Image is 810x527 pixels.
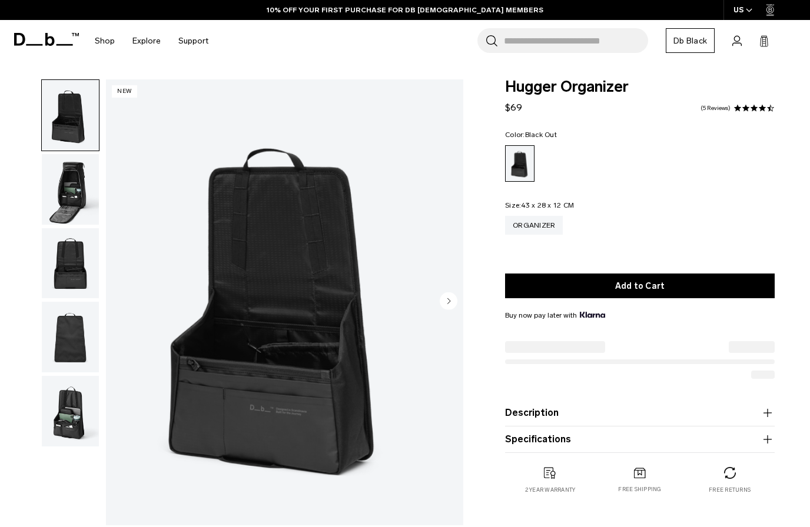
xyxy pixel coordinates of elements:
span: Hugger Organizer [505,79,775,95]
a: Black Out [505,145,535,182]
button: Add to Cart [505,273,775,298]
legend: Size: [505,202,574,209]
p: New [112,85,137,98]
legend: Color: [505,131,557,138]
span: Buy now pay later with [505,310,605,321]
button: Hugger Organizer Black Out [41,228,99,299]
img: Hugger Organizer Black Out [42,376,99,446]
button: Next slide [440,292,457,312]
img: Hugger Organizer Black Out [42,154,99,225]
img: Hugger Organizer Black Out [42,228,99,299]
a: 5 reviews [701,105,731,111]
img: Hugger Organizer Black Out [42,302,99,372]
p: 2 year warranty [525,486,576,494]
img: Hugger Organizer Black Out [42,80,99,151]
p: Free returns [709,486,751,494]
img: Hugger Organizer Black Out [106,79,463,525]
nav: Main Navigation [86,20,217,62]
button: Hugger Organizer Black Out [41,301,99,373]
a: Explore [132,20,161,62]
img: {"height" => 20, "alt" => "Klarna"} [580,312,605,318]
button: Specifications [505,432,775,446]
button: Description [505,406,775,420]
li: 1 / 5 [106,79,463,525]
button: Hugger Organizer Black Out [41,375,99,447]
a: Db Black [666,28,715,53]
span: $69 [505,102,522,113]
button: Hugger Organizer Black Out [41,154,99,225]
a: Organizer [505,216,563,235]
button: Hugger Organizer Black Out [41,79,99,151]
span: Black Out [525,131,557,139]
a: Support [178,20,208,62]
span: 43 x 28 x 12 CM [521,201,574,209]
a: Shop [95,20,115,62]
p: Free shipping [618,485,661,493]
a: 10% OFF YOUR FIRST PURCHASE FOR DB [DEMOGRAPHIC_DATA] MEMBERS [267,5,543,15]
